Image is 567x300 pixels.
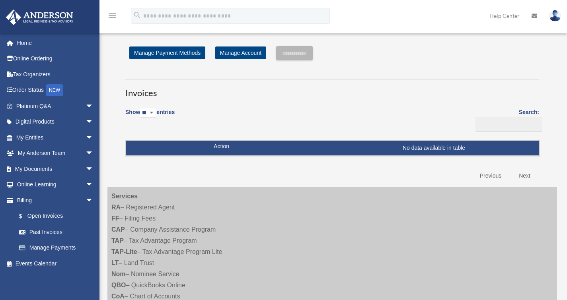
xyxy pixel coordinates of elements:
[23,211,27,221] span: $
[86,145,101,162] span: arrow_drop_down
[111,259,119,266] strong: LT
[129,46,205,59] a: Manage Payment Methods
[111,193,138,199] strong: Services
[86,130,101,146] span: arrow_drop_down
[6,98,105,114] a: Platinum Q&Aarrow_drop_down
[6,177,105,193] a: Online Learningarrow_drop_down
[86,114,101,130] span: arrow_drop_down
[6,145,105,161] a: My Anderson Teamarrow_drop_down
[513,168,536,184] a: Next
[111,204,121,211] strong: RA
[111,248,137,255] strong: TAP-Lite
[6,35,105,51] a: Home
[215,46,266,59] a: Manage Account
[111,293,125,300] strong: CoA
[6,130,105,145] a: My Entitiesarrow_drop_down
[111,237,124,244] strong: TAP
[6,82,105,99] a: Order StatusNEW
[11,208,97,225] a: $Open Invoices
[549,10,561,21] img: User Pic
[6,51,105,67] a: Online Ordering
[125,107,175,126] label: Show entries
[133,11,142,19] i: search
[474,168,507,184] a: Previous
[6,255,105,271] a: Events Calendar
[125,79,539,99] h3: Invoices
[111,226,125,233] strong: CAP
[4,10,76,25] img: Anderson Advisors Platinum Portal
[6,114,105,130] a: Digital Productsarrow_drop_down
[111,271,126,277] strong: Nom
[475,117,542,132] input: Search:
[111,215,119,222] strong: FF
[86,177,101,193] span: arrow_drop_down
[107,11,117,21] i: menu
[126,141,539,156] td: No data available in table
[111,282,126,288] strong: QBO
[86,98,101,114] span: arrow_drop_down
[107,14,117,21] a: menu
[86,161,101,177] span: arrow_drop_down
[11,240,101,256] a: Manage Payments
[6,66,105,82] a: Tax Organizers
[140,108,156,118] select: Showentries
[86,192,101,209] span: arrow_drop_down
[11,224,101,240] a: Past Invoices
[46,84,63,96] div: NEW
[473,107,539,132] label: Search:
[6,161,105,177] a: My Documentsarrow_drop_down
[6,192,101,208] a: Billingarrow_drop_down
